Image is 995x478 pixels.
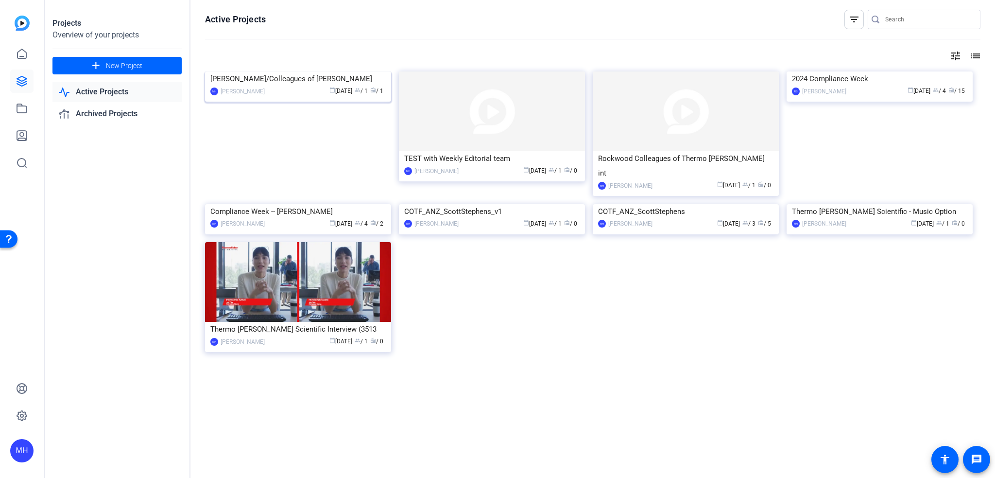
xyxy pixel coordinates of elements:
[210,71,386,86] div: [PERSON_NAME]/Colleagues of [PERSON_NAME]
[404,151,580,166] div: TEST with Weekly Editorial team
[717,220,740,227] span: [DATE]
[523,220,529,226] span: calendar_today
[717,182,740,189] span: [DATE]
[355,87,360,93] span: group
[414,166,459,176] div: [PERSON_NAME]
[792,220,800,228] div: MH
[370,88,383,94] span: / 1
[933,87,939,93] span: group
[355,220,368,227] span: / 4
[564,220,570,226] span: radio
[848,14,860,25] mat-icon: filter_list
[758,220,764,226] span: radio
[952,220,965,227] span: / 0
[355,337,360,343] span: group
[210,220,218,228] div: MH
[608,219,652,229] div: [PERSON_NAME]
[936,220,949,227] span: / 1
[742,181,748,187] span: group
[564,220,577,227] span: / 0
[52,104,182,124] a: Archived Projects
[370,338,383,345] span: / 0
[608,181,652,191] div: [PERSON_NAME]
[404,220,412,228] div: MH
[329,88,352,94] span: [DATE]
[549,167,554,173] span: group
[911,220,917,226] span: calendar_today
[15,16,30,31] img: blue-gradient.svg
[802,87,846,96] div: [PERSON_NAME]
[205,14,266,25] h1: Active Projects
[210,88,218,95] div: MH
[717,220,723,226] span: calendar_today
[52,82,182,102] a: Active Projects
[370,337,376,343] span: radio
[758,182,771,189] span: / 0
[952,220,958,226] span: radio
[598,151,773,180] div: Rockwood Colleagues of Thermo [PERSON_NAME] int
[404,167,412,175] div: MH
[549,220,562,227] span: / 1
[106,61,142,71] span: New Project
[52,18,182,29] div: Projects
[10,439,34,462] div: MH
[948,87,954,93] span: radio
[355,88,368,94] span: / 1
[742,220,748,226] span: group
[939,454,951,465] mat-icon: accessibility
[950,50,961,62] mat-icon: tune
[329,220,352,227] span: [DATE]
[523,220,546,227] span: [DATE]
[598,220,606,228] div: MH
[210,204,386,219] div: Compliance Week -- [PERSON_NAME]
[370,87,376,93] span: radio
[52,57,182,74] button: New Project
[90,60,102,72] mat-icon: add
[355,338,368,345] span: / 1
[221,87,265,96] div: [PERSON_NAME]
[742,220,755,227] span: / 3
[802,219,846,229] div: [PERSON_NAME]
[792,88,800,95] div: RS
[221,219,265,229] div: [PERSON_NAME]
[792,71,967,86] div: 2024 Compliance Week
[523,167,546,174] span: [DATE]
[933,88,946,94] span: / 4
[717,181,723,187] span: calendar_today
[52,29,182,41] div: Overview of your projects
[329,338,352,345] span: [DATE]
[971,454,982,465] mat-icon: message
[523,167,529,173] span: calendar_today
[210,322,386,336] div: Thermo [PERSON_NAME] Scientific Interview (3513
[329,220,335,226] span: calendar_today
[792,204,967,219] div: Thermo [PERSON_NAME] Scientific - Music Option
[549,167,562,174] span: / 1
[370,220,376,226] span: radio
[742,182,755,189] span: / 1
[329,337,335,343] span: calendar_today
[414,219,459,229] div: [PERSON_NAME]
[564,167,577,174] span: / 0
[908,88,930,94] span: [DATE]
[564,167,570,173] span: radio
[885,14,973,25] input: Search
[210,338,218,346] div: MH
[758,181,764,187] span: radio
[549,220,554,226] span: group
[370,220,383,227] span: / 2
[329,87,335,93] span: calendar_today
[758,220,771,227] span: / 5
[969,50,980,62] mat-icon: list
[598,204,773,219] div: COTF_ANZ_ScottStephens
[355,220,360,226] span: group
[404,204,580,219] div: COTF_ANZ_ScottStephens_v1
[936,220,942,226] span: group
[911,220,934,227] span: [DATE]
[948,88,965,94] span: / 15
[221,337,265,347] div: [PERSON_NAME]
[908,87,913,93] span: calendar_today
[598,182,606,190] div: MH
